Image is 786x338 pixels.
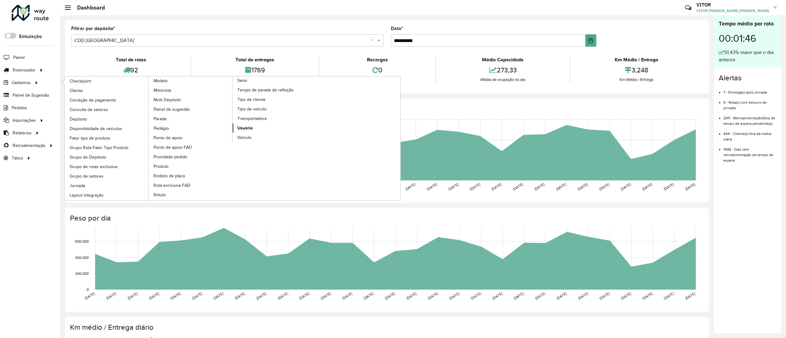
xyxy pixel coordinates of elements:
a: Multi Depósito [149,95,233,104]
text: [DATE] [663,291,675,300]
h4: Km médio / Entrega diário [70,323,703,332]
a: Prioridade pedido [149,152,233,161]
span: Multi Depósito [154,97,181,103]
text: [DATE] [512,182,524,191]
span: Clear all [371,37,376,44]
a: Rótulo [149,190,233,199]
a: Fator tipo de produto [65,133,149,143]
text: [DATE] [577,291,589,300]
text: [DATE] [298,291,310,300]
span: Relatórios [13,130,32,136]
text: [DATE] [212,291,224,300]
text: [DATE] [234,291,246,300]
text: [DATE] [384,291,396,300]
div: Média de ocupação no dia [438,77,568,83]
text: [DATE] [620,182,632,191]
div: Km Médio / Entrega [572,77,701,83]
text: [DATE] [406,291,417,300]
h2: Dashboard [71,4,105,11]
span: Roteirizador [13,67,36,73]
a: Layout integração [65,190,149,200]
text: [DATE] [492,291,503,300]
a: Contato Rápido [682,1,695,14]
li: 2911 - Retroalimentação(ões) de tempo de espera pendente(s) [723,111,776,126]
text: [DATE] [599,291,610,300]
text: [DATE] [642,291,653,300]
a: Grupo de Depósito [65,152,149,162]
div: Total de rotas [73,56,189,63]
a: Painel de sugestão [149,105,233,114]
a: Jornada [65,181,149,190]
span: Jornada [70,182,85,189]
text: [DATE] [341,291,353,300]
text: [DATE] [448,182,459,191]
text: [DATE] [534,182,545,191]
span: Disponibilidade de veículos [70,125,122,132]
li: 7 - Entrega(s) após jornada [723,85,776,95]
label: Filtrar por depósito [71,25,115,32]
a: Modelo [65,76,233,200]
a: Condição de pagamento [65,95,149,105]
text: [DATE] [469,182,481,191]
a: Produto [149,162,233,171]
h4: Alertas [719,74,776,83]
text: [DATE] [148,291,160,300]
div: 0 [321,63,434,77]
span: Cadastros [12,79,31,86]
text: [DATE] [127,291,138,300]
a: Depósito [65,114,149,124]
span: VITOR [PERSON_NAME] [PERSON_NAME] [696,8,769,13]
text: [DATE] [491,182,502,191]
span: Modelo [154,78,168,84]
span: Tático [12,155,23,161]
a: Cliente [65,86,149,95]
span: Grupo de rotas exclusiva [70,163,117,170]
span: Depósito [70,116,87,122]
span: Importações [13,117,36,124]
span: Fator tipo de produto [70,135,110,141]
text: [DATE] [598,182,610,191]
span: Consulta de setores [70,106,108,113]
text: 200,000 [75,271,89,275]
text: 600,000 [75,240,89,244]
span: Checkpoint [70,78,91,84]
span: Rodízio de placa [154,173,185,179]
text: [DATE] [277,291,289,300]
a: Rota exclusiva FAD [149,181,233,190]
label: Simulação [19,33,42,40]
span: Retroalimentação [13,142,45,149]
text: [DATE] [363,291,374,300]
a: Rodízio de placa [149,171,233,180]
text: [DATE] [470,291,482,300]
div: 273,33 [438,63,568,77]
a: Consulta de setores [65,105,149,114]
div: 1769 [193,63,317,77]
a: Tipo de veículo [232,104,317,113]
a: Ponto de apoio [149,133,233,142]
span: Grupo de setores [70,173,103,179]
a: Disponibilidade de veículos [65,124,149,133]
span: Cliente [70,87,83,94]
div: 51,43% maior que o dia anterior [719,49,776,63]
span: Pedidos [12,105,27,111]
span: Layout integração [70,192,103,198]
span: Veículo [237,134,251,141]
div: Km Médio / Entrega [572,56,701,63]
button: Choose Date [586,34,597,47]
text: [DATE] [449,291,460,300]
text: [DATE] [534,291,546,300]
a: Parada [149,114,233,123]
span: Pedágio [154,125,169,132]
text: [DATE] [191,291,203,300]
text: [DATE] [684,291,696,300]
a: Setor [149,76,317,200]
a: Tipo de cliente [232,95,317,104]
span: Setor [237,77,247,84]
h4: Peso por dia [70,214,703,223]
span: Ponto de apoio FAD [154,144,192,151]
a: Grupo Rota Fator Tipo Produto [65,143,149,152]
a: Transportadora [232,114,317,123]
span: Parada [154,116,166,122]
text: [DATE] [684,182,696,191]
text: [DATE] [556,291,567,300]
